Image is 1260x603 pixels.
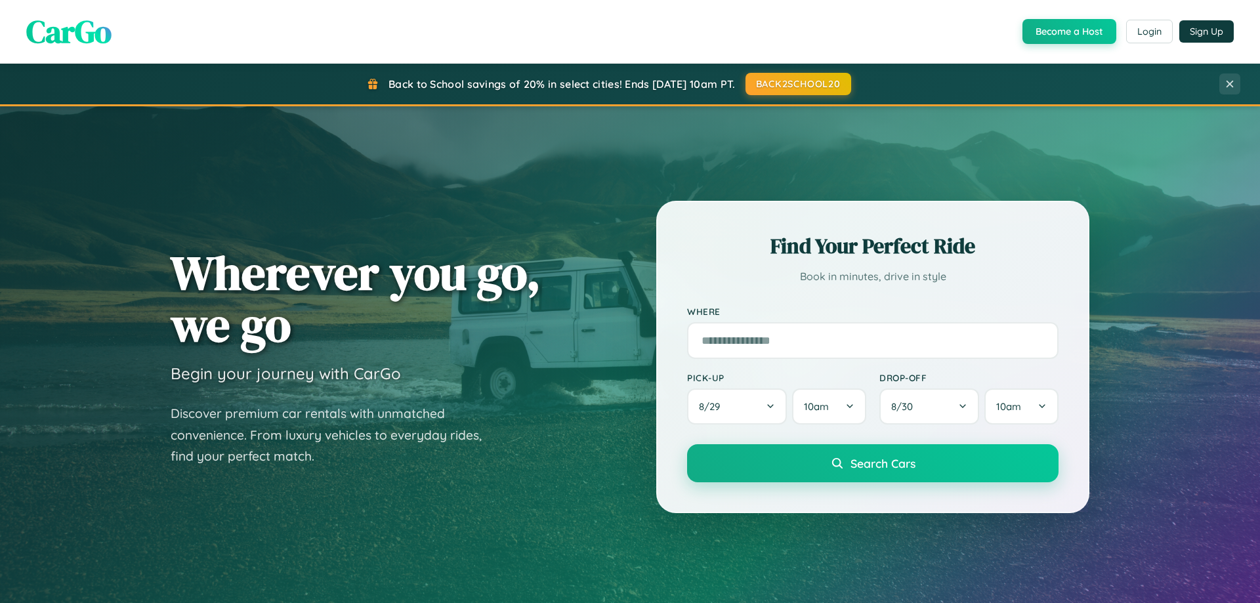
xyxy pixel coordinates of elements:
span: 8 / 29 [699,400,726,413]
button: 10am [984,388,1059,425]
button: 8/30 [879,388,979,425]
span: CarGo [26,10,112,53]
p: Book in minutes, drive in style [687,267,1059,286]
button: BACK2SCHOOL20 [745,73,851,95]
span: 10am [804,400,829,413]
span: Search Cars [850,456,915,470]
h1: Wherever you go, we go [171,247,541,350]
span: 8 / 30 [891,400,919,413]
button: Search Cars [687,444,1059,482]
button: Login [1126,20,1173,43]
button: Sign Up [1179,20,1234,43]
button: Become a Host [1022,19,1116,44]
span: 10am [996,400,1021,413]
p: Discover premium car rentals with unmatched convenience. From luxury vehicles to everyday rides, ... [171,403,499,467]
h3: Begin your journey with CarGo [171,364,401,383]
button: 8/29 [687,388,787,425]
button: 10am [792,388,866,425]
h2: Find Your Perfect Ride [687,232,1059,260]
span: Back to School savings of 20% in select cities! Ends [DATE] 10am PT. [388,77,735,91]
label: Pick-up [687,372,866,383]
label: Drop-off [879,372,1059,383]
label: Where [687,306,1059,317]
